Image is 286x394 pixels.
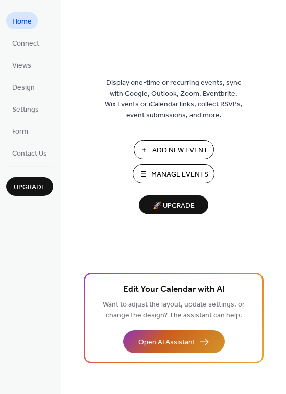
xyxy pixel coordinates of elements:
[12,104,39,115] span: Settings
[145,199,202,213] span: 🚀 Upgrade
[12,60,31,71] span: Views
[12,126,28,137] span: Form
[133,164,214,183] button: Manage Events
[6,177,53,196] button: Upgrade
[6,144,53,161] a: Contact Us
[12,82,35,93] span: Design
[123,282,225,297] span: Edit Your Calendar with AI
[105,78,243,121] span: Display one-time or recurring events, sync with Google, Outlook, Zoom, Eventbrite, Wix Events or ...
[152,145,208,156] span: Add New Event
[134,140,214,159] button: Add New Event
[14,182,45,193] span: Upgrade
[139,195,208,214] button: 🚀 Upgrade
[6,12,38,29] a: Home
[12,148,47,159] span: Contact Us
[123,330,225,353] button: Open AI Assistant
[151,169,208,180] span: Manage Events
[6,78,41,95] a: Design
[6,122,34,139] a: Form
[103,298,245,322] span: Want to adjust the layout, update settings, or change the design? The assistant can help.
[6,56,37,73] a: Views
[12,16,32,27] span: Home
[6,100,45,117] a: Settings
[12,38,39,49] span: Connect
[138,337,195,348] span: Open AI Assistant
[6,34,45,51] a: Connect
